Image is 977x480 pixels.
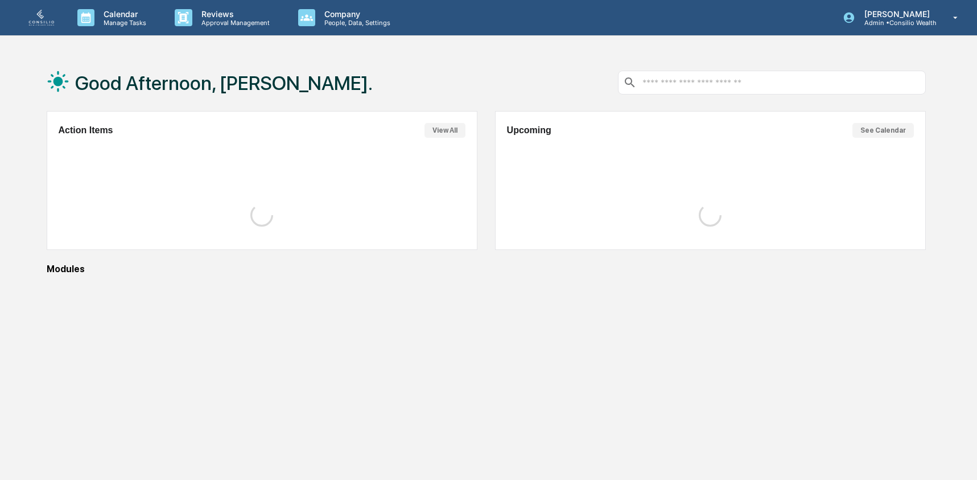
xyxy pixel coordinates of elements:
div: Modules [47,264,926,274]
img: logo [27,10,55,26]
p: Calendar [94,9,152,19]
button: See Calendar [852,123,914,138]
p: Approval Management [192,19,275,27]
button: View All [424,123,465,138]
p: Reviews [192,9,275,19]
h2: Action Items [59,125,113,136]
p: Company [315,9,396,19]
p: Manage Tasks [94,19,152,27]
p: Admin • Consilio Wealth [855,19,937,27]
h1: Good Afternoon, [PERSON_NAME]. [75,72,373,95]
h2: Upcoming [507,125,551,136]
p: People, Data, Settings [315,19,396,27]
p: [PERSON_NAME] [855,9,937,19]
